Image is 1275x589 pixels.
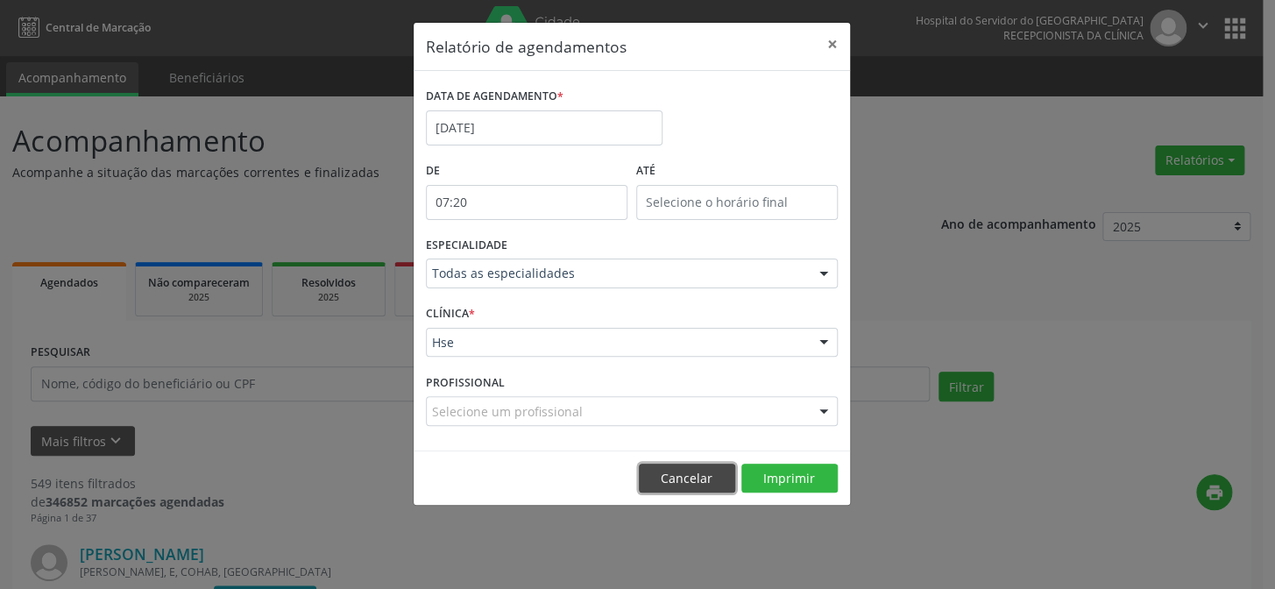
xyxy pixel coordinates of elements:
input: Selecione o horário inicial [426,185,627,220]
span: Selecione um profissional [432,402,583,421]
h5: Relatório de agendamentos [426,35,627,58]
input: Selecione o horário final [636,185,838,220]
label: CLÍNICA [426,301,475,328]
input: Selecione uma data ou intervalo [426,110,662,145]
span: Todas as especialidades [432,265,802,282]
label: ATÉ [636,158,838,185]
button: Imprimir [741,464,838,493]
label: DATA DE AGENDAMENTO [426,83,563,110]
button: Close [815,23,850,66]
label: ESPECIALIDADE [426,232,507,259]
label: PROFISSIONAL [426,369,505,396]
label: De [426,158,627,185]
span: Hse [432,334,802,351]
button: Cancelar [639,464,735,493]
